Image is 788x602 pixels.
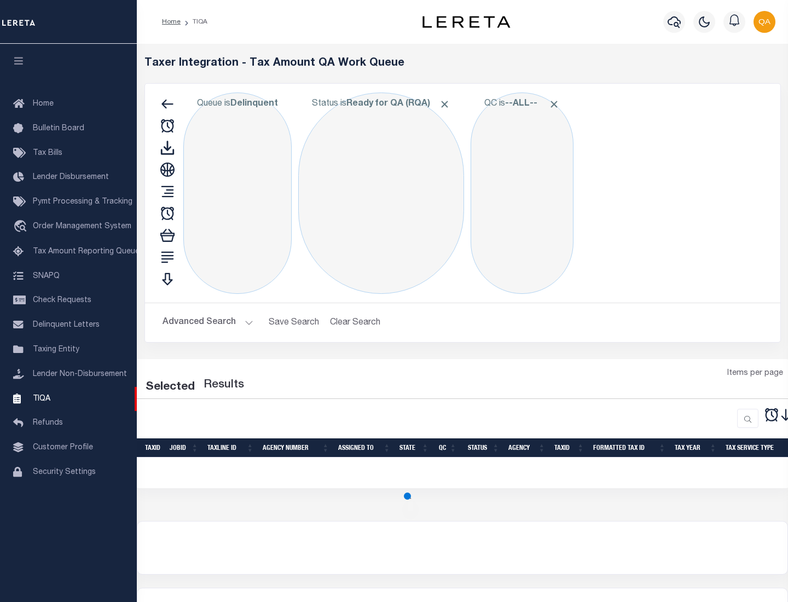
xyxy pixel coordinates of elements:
i: travel_explore [13,220,31,234]
span: Pymt Processing & Tracking [33,198,132,206]
h5: Taxer Integration - Tax Amount QA Work Queue [144,57,781,70]
b: Delinquent [230,100,278,108]
label: Results [204,377,244,394]
span: Click to Remove [439,99,450,110]
button: Advanced Search [163,312,253,333]
span: Click to Remove [548,99,560,110]
span: Home [33,100,54,108]
div: Selected [146,379,195,396]
span: Items per page [727,368,783,380]
th: Agency Number [258,438,334,458]
span: Refunds [33,419,63,427]
th: Formatted Tax ID [589,438,670,458]
b: --ALL-- [505,100,537,108]
th: Assigned To [334,438,395,458]
img: logo-dark.svg [422,16,510,28]
th: TaxID [550,438,589,458]
button: Save Search [262,312,326,333]
div: Click to Edit [298,92,464,294]
th: Tax Year [670,438,721,458]
div: Click to Edit [183,92,292,294]
span: Tax Bills [33,149,62,157]
li: TIQA [181,17,207,27]
th: QC [433,438,461,458]
th: Agency [504,438,550,458]
a: Home [162,19,181,25]
span: Lender Disbursement [33,173,109,181]
th: TaxID [141,438,165,458]
span: TIQA [33,395,50,402]
div: Click to Edit [471,92,573,294]
button: Clear Search [326,312,385,333]
span: Taxing Entity [33,346,79,354]
th: TaxLine ID [203,438,258,458]
span: Tax Amount Reporting Queue [33,248,140,256]
th: JobID [165,438,203,458]
span: Security Settings [33,468,96,476]
th: State [395,438,433,458]
span: Lender Non-Disbursement [33,371,127,378]
span: Customer Profile [33,444,93,451]
span: Check Requests [33,297,91,304]
b: Ready for QA (RQA) [346,100,450,108]
img: svg+xml;base64,PHN2ZyB4bWxucz0iaHR0cDovL3d3dy53My5vcmcvMjAwMC9zdmciIHBvaW50ZXItZXZlbnRzPSJub25lIi... [754,11,775,33]
span: Delinquent Letters [33,321,100,329]
span: Order Management System [33,223,131,230]
span: SNAPQ [33,272,60,280]
th: Status [461,438,504,458]
span: Bulletin Board [33,125,84,132]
